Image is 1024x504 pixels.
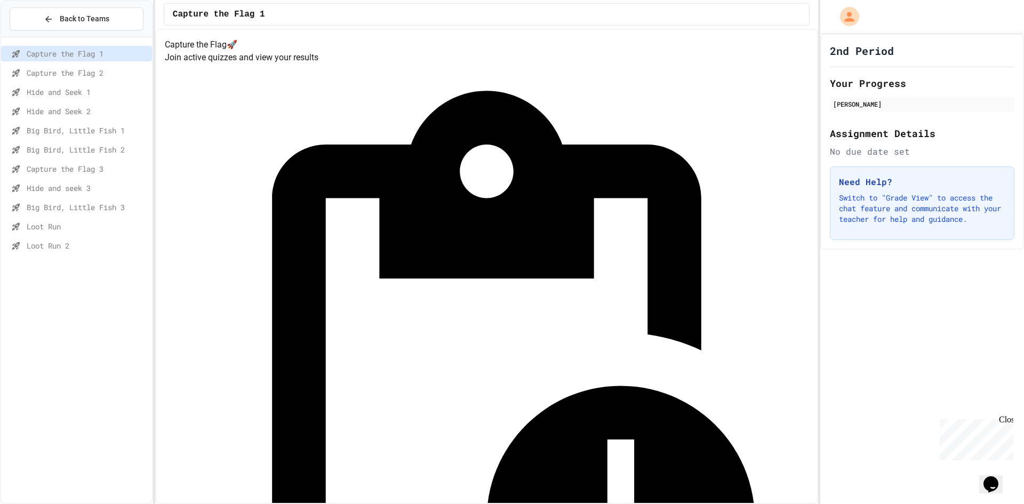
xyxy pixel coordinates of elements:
[979,461,1013,493] iframe: chat widget
[27,125,148,136] span: Big Bird, Little Fish 1
[165,51,809,64] p: Join active quizzes and view your results
[27,144,148,155] span: Big Bird, Little Fish 2
[935,415,1013,460] iframe: chat widget
[830,145,1014,158] div: No due date set
[27,67,148,78] span: Capture the Flag 2
[830,76,1014,91] h2: Your Progress
[839,175,1005,188] h3: Need Help?
[830,43,894,58] h1: 2nd Period
[10,7,143,30] button: Back to Teams
[27,48,148,59] span: Capture the Flag 1
[27,221,148,232] span: Loot Run
[829,4,862,29] div: My Account
[833,99,1011,109] div: [PERSON_NAME]
[830,126,1014,141] h2: Assignment Details
[27,86,148,98] span: Hide and Seek 1
[27,163,148,174] span: Capture the Flag 3
[173,8,265,21] span: Capture the Flag 1
[165,38,809,51] h4: Capture the Flag 🚀
[27,182,148,194] span: Hide and seek 3
[4,4,74,68] div: Chat with us now!Close
[27,240,148,251] span: Loot Run 2
[839,193,1005,225] p: Switch to "Grade View" to access the chat feature and communicate with your teacher for help and ...
[60,13,109,25] span: Back to Teams
[27,202,148,213] span: Big Bird, Little Fish 3
[27,106,148,117] span: Hide and Seek 2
